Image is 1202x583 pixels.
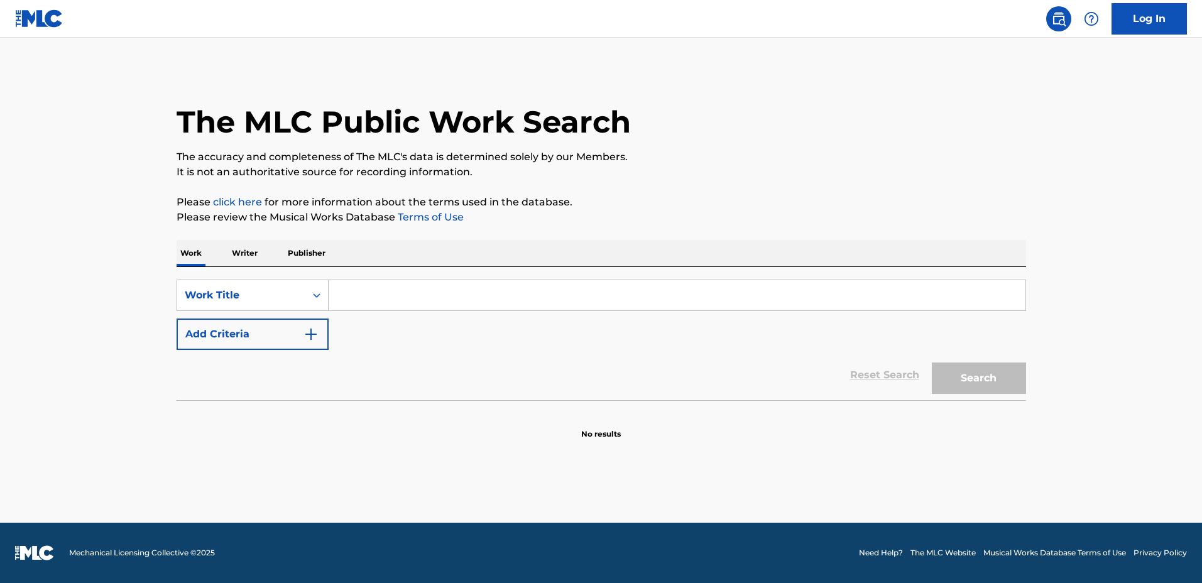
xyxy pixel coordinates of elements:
[177,240,205,266] p: Work
[859,547,903,558] a: Need Help?
[1046,6,1071,31] a: Public Search
[177,319,329,350] button: Add Criteria
[177,210,1026,225] p: Please review the Musical Works Database
[581,413,621,440] p: No results
[69,547,215,558] span: Mechanical Licensing Collective © 2025
[185,288,298,303] div: Work Title
[177,195,1026,210] p: Please for more information about the terms used in the database.
[284,240,329,266] p: Publisher
[228,240,261,266] p: Writer
[1134,547,1187,558] a: Privacy Policy
[983,547,1126,558] a: Musical Works Database Terms of Use
[910,547,976,558] a: The MLC Website
[15,9,63,28] img: MLC Logo
[177,150,1026,165] p: The accuracy and completeness of The MLC's data is determined solely by our Members.
[177,103,631,141] h1: The MLC Public Work Search
[15,545,54,560] img: logo
[1084,11,1099,26] img: help
[1051,11,1066,26] img: search
[1079,6,1104,31] div: Help
[213,196,262,208] a: click here
[1112,3,1187,35] a: Log In
[177,165,1026,180] p: It is not an authoritative source for recording information.
[177,280,1026,400] form: Search Form
[395,211,464,223] a: Terms of Use
[303,327,319,342] img: 9d2ae6d4665cec9f34b9.svg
